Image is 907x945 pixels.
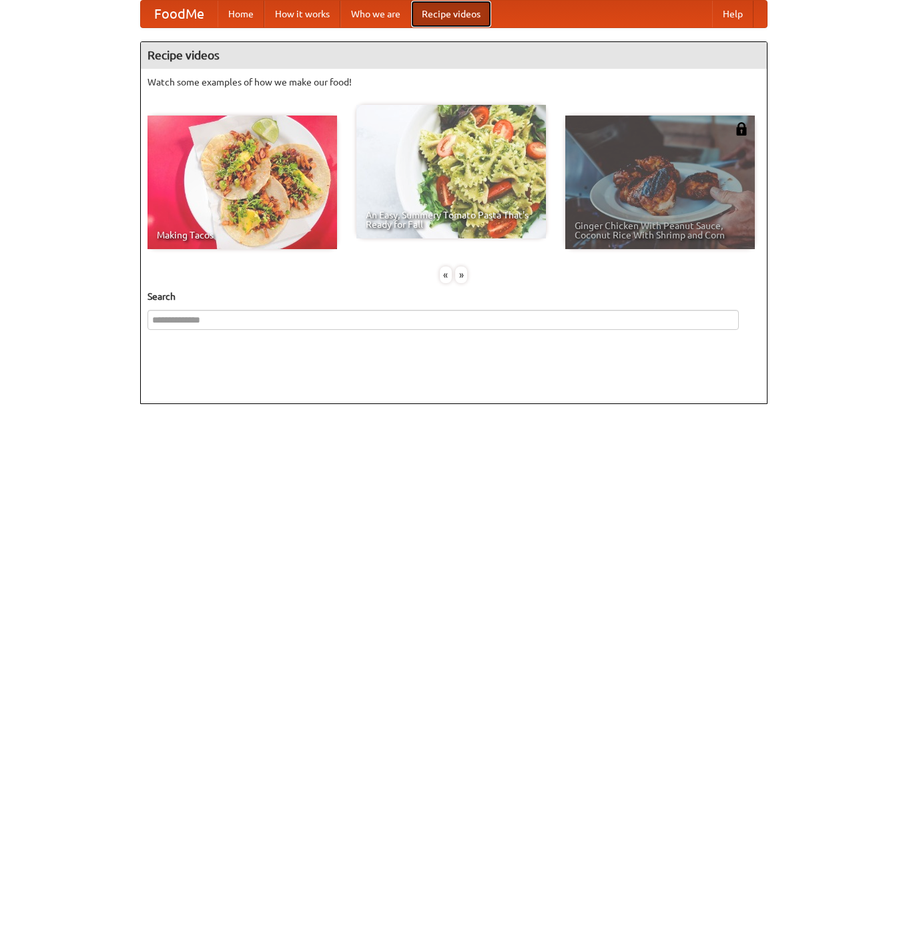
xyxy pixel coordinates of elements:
a: FoodMe [141,1,218,27]
a: Making Tacos [147,116,337,249]
a: How it works [264,1,340,27]
img: 483408.png [735,122,748,136]
span: An Easy, Summery Tomato Pasta That's Ready for Fall [366,210,537,229]
p: Watch some examples of how we make our food! [147,75,760,89]
a: An Easy, Summery Tomato Pasta That's Ready for Fall [356,105,546,238]
a: Home [218,1,264,27]
span: Making Tacos [157,230,328,240]
div: » [455,266,467,283]
h4: Recipe videos [141,42,767,69]
a: Help [712,1,753,27]
h5: Search [147,290,760,303]
a: Recipe videos [411,1,491,27]
div: « [440,266,452,283]
a: Who we are [340,1,411,27]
